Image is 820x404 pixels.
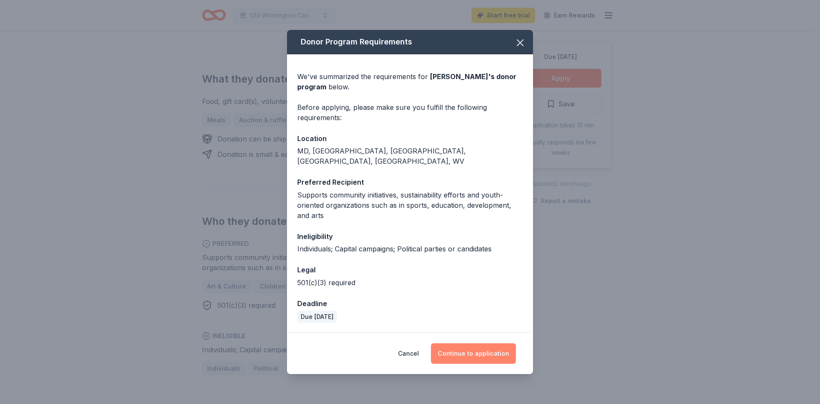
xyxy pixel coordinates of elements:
div: Legal [297,264,523,275]
div: Location [297,133,523,144]
div: Before applying, please make sure you fulfill the following requirements: [297,102,523,123]
div: MD, [GEOGRAPHIC_DATA], [GEOGRAPHIC_DATA], [GEOGRAPHIC_DATA], [GEOGRAPHIC_DATA], WV [297,146,523,166]
button: Cancel [398,343,419,364]
div: Individuals; Capital campaigns; Political parties or candidates [297,244,523,254]
div: Due [DATE] [297,311,337,323]
button: Continue to application [431,343,516,364]
div: 501(c)(3) required [297,277,523,288]
div: We've summarized the requirements for below. [297,71,523,92]
div: Supports community initiatives, sustainability efforts and youth-oriented organizations such as i... [297,190,523,221]
div: Ineligibility [297,231,523,242]
div: Deadline [297,298,523,309]
div: Preferred Recipient [297,177,523,188]
div: Donor Program Requirements [287,30,533,54]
